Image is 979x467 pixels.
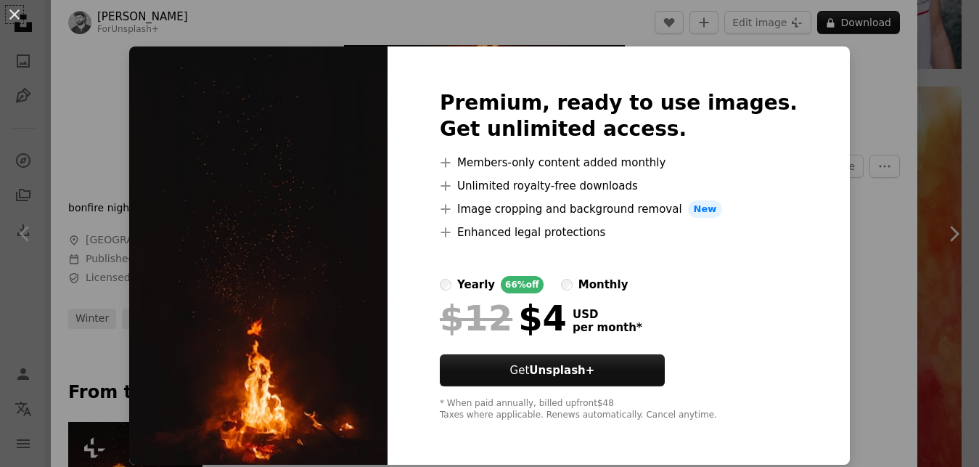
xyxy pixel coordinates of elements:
div: $4 [440,299,567,337]
div: yearly [457,276,495,293]
strong: Unsplash+ [529,364,594,377]
button: GetUnsplash+ [440,354,665,386]
li: Image cropping and background removal [440,200,798,218]
div: monthly [578,276,628,293]
div: * When paid annually, billed upfront $48 Taxes where applicable. Renews automatically. Cancel any... [440,398,798,421]
img: premium_photo-1695306149922-c58327a0aa95 [129,46,388,465]
span: $12 [440,299,512,337]
input: yearly66%off [440,279,451,291]
div: 66% off [501,276,544,293]
span: New [688,200,723,218]
input: monthly [561,279,573,291]
h2: Premium, ready to use images. Get unlimited access. [440,90,798,142]
li: Members-only content added monthly [440,154,798,171]
li: Enhanced legal protections [440,224,798,241]
span: USD [573,308,642,321]
li: Unlimited royalty-free downloads [440,177,798,195]
span: per month * [573,321,642,334]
